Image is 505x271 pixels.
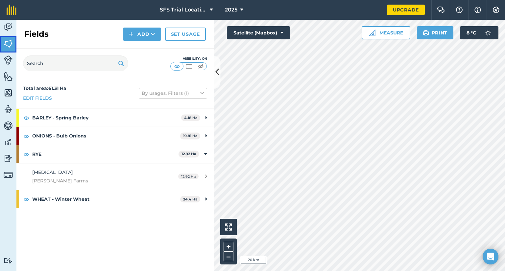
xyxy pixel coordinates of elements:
img: svg+xml;base64,PHN2ZyB4bWxucz0iaHR0cDovL3d3dy53My5vcmcvMjAwMC9zdmciIHdpZHRoPSIxOCIgaGVpZ2h0PSIyNC... [23,132,29,140]
button: By usages, Filters (1) [139,88,207,98]
span: SFS Trial Locations [160,6,207,14]
img: svg+xml;base64,PD94bWwgdmVyc2lvbj0iMS4wIiBlbmNvZGluZz0idXRmLTgiPz4KPCEtLSBHZW5lcmF0b3I6IEFkb2JlIE... [4,154,13,163]
a: Set usage [165,28,206,41]
a: Upgrade [387,5,425,15]
span: 12.92 Ha [178,174,199,179]
div: RYE12.92 Ha [16,145,214,163]
strong: WHEAT - Winter Wheat [32,190,180,208]
img: svg+xml;base64,PD94bWwgdmVyc2lvbj0iMS4wIiBlbmNvZGluZz0idXRmLTgiPz4KPCEtLSBHZW5lcmF0b3I6IEFkb2JlIE... [4,55,13,65]
div: Open Intercom Messenger [483,249,498,264]
h2: Fields [24,29,49,39]
strong: 12.92 Ha [181,152,196,156]
a: [MEDICAL_DATA][PERSON_NAME] Farms12.92 Ha [16,163,214,190]
img: svg+xml;base64,PHN2ZyB4bWxucz0iaHR0cDovL3d3dy53My5vcmcvMjAwMC9zdmciIHdpZHRoPSIxOSIgaGVpZ2h0PSIyNC... [118,59,124,67]
div: WHEAT - Winter Wheat24.4 Ha [16,190,214,208]
input: Search [23,55,128,71]
img: svg+xml;base64,PD94bWwgdmVyc2lvbj0iMS4wIiBlbmNvZGluZz0idXRmLTgiPz4KPCEtLSBHZW5lcmF0b3I6IEFkb2JlIE... [4,104,13,114]
strong: BARLEY - Spring Barley [32,109,181,127]
img: svg+xml;base64,PHN2ZyB4bWxucz0iaHR0cDovL3d3dy53My5vcmcvMjAwMC9zdmciIHdpZHRoPSI1MCIgaGVpZ2h0PSI0MC... [173,63,181,70]
div: BARLEY - Spring Barley4.18 Ha [16,109,214,127]
img: svg+xml;base64,PD94bWwgdmVyc2lvbj0iMS4wIiBlbmNvZGluZz0idXRmLTgiPz4KPCEtLSBHZW5lcmF0b3I6IEFkb2JlIE... [4,121,13,131]
div: ONIONS - Bulb Onions19.81 Ha [16,127,214,145]
img: svg+xml;base64,PD94bWwgdmVyc2lvbj0iMS4wIiBlbmNvZGluZz0idXRmLTgiPz4KPCEtLSBHZW5lcmF0b3I6IEFkb2JlIE... [4,170,13,179]
span: 8 ° C [467,26,476,39]
img: svg+xml;base64,PHN2ZyB4bWxucz0iaHR0cDovL3d3dy53My5vcmcvMjAwMC9zdmciIHdpZHRoPSIxOCIgaGVpZ2h0PSIyNC... [23,150,29,158]
img: Two speech bubbles overlapping with the left bubble in the forefront [437,7,445,13]
img: svg+xml;base64,PHN2ZyB4bWxucz0iaHR0cDovL3d3dy53My5vcmcvMjAwMC9zdmciIHdpZHRoPSI1NiIgaGVpZ2h0PSI2MC... [4,39,13,49]
strong: Total area : 61.31 Ha [23,85,66,91]
button: Measure [362,26,410,39]
img: svg+xml;base64,PHN2ZyB4bWxucz0iaHR0cDovL3d3dy53My5vcmcvMjAwMC9zdmciIHdpZHRoPSIxOCIgaGVpZ2h0PSIyNC... [23,195,29,203]
strong: RYE [32,145,179,163]
span: [PERSON_NAME] Farms [32,177,156,184]
img: fieldmargin Logo [7,5,16,15]
img: svg+xml;base64,PHN2ZyB4bWxucz0iaHR0cDovL3d3dy53My5vcmcvMjAwMC9zdmciIHdpZHRoPSIxNCIgaGVpZ2h0PSIyNC... [129,30,133,38]
img: svg+xml;base64,PD94bWwgdmVyc2lvbj0iMS4wIiBlbmNvZGluZz0idXRmLTgiPz4KPCEtLSBHZW5lcmF0b3I6IEFkb2JlIE... [4,258,13,264]
img: Ruler icon [369,30,375,36]
button: Satellite (Mapbox) [227,26,290,39]
strong: 24.4 Ha [183,197,198,201]
span: 2025 [225,6,237,14]
img: A cog icon [492,7,500,13]
div: Visibility: On [170,56,207,61]
button: – [224,252,233,261]
button: Add [123,28,161,41]
button: + [224,242,233,252]
img: svg+xml;base64,PHN2ZyB4bWxucz0iaHR0cDovL3d3dy53My5vcmcvMjAwMC9zdmciIHdpZHRoPSIxNyIgaGVpZ2h0PSIxNy... [474,6,481,14]
img: svg+xml;base64,PHN2ZyB4bWxucz0iaHR0cDovL3d3dy53My5vcmcvMjAwMC9zdmciIHdpZHRoPSIxOCIgaGVpZ2h0PSIyNC... [23,114,29,122]
img: svg+xml;base64,PHN2ZyB4bWxucz0iaHR0cDovL3d3dy53My5vcmcvMjAwMC9zdmciIHdpZHRoPSI1MCIgaGVpZ2h0PSI0MC... [197,63,205,70]
strong: 4.18 Ha [184,115,198,120]
a: Edit fields [23,94,52,102]
button: 8 °C [460,26,498,39]
img: svg+xml;base64,PHN2ZyB4bWxucz0iaHR0cDovL3d3dy53My5vcmcvMjAwMC9zdmciIHdpZHRoPSI1NiIgaGVpZ2h0PSI2MC... [4,72,13,81]
img: svg+xml;base64,PD94bWwgdmVyc2lvbj0iMS4wIiBlbmNvZGluZz0idXRmLTgiPz4KPCEtLSBHZW5lcmF0b3I6IEFkb2JlIE... [4,137,13,147]
img: svg+xml;base64,PD94bWwgdmVyc2lvbj0iMS4wIiBlbmNvZGluZz0idXRmLTgiPz4KPCEtLSBHZW5lcmF0b3I6IEFkb2JlIE... [4,22,13,32]
img: Four arrows, one pointing top left, one top right, one bottom right and the last bottom left [225,223,232,231]
span: [MEDICAL_DATA] [32,169,73,175]
strong: ONIONS - Bulb Onions [32,127,180,145]
img: svg+xml;base64,PHN2ZyB4bWxucz0iaHR0cDovL3d3dy53My5vcmcvMjAwMC9zdmciIHdpZHRoPSI1MCIgaGVpZ2h0PSI0MC... [185,63,193,70]
img: svg+xml;base64,PHN2ZyB4bWxucz0iaHR0cDovL3d3dy53My5vcmcvMjAwMC9zdmciIHdpZHRoPSI1NiIgaGVpZ2h0PSI2MC... [4,88,13,98]
img: A question mark icon [455,7,463,13]
button: Print [417,26,454,39]
img: svg+xml;base64,PD94bWwgdmVyc2lvbj0iMS4wIiBlbmNvZGluZz0idXRmLTgiPz4KPCEtLSBHZW5lcmF0b3I6IEFkb2JlIE... [481,26,494,39]
img: svg+xml;base64,PHN2ZyB4bWxucz0iaHR0cDovL3d3dy53My5vcmcvMjAwMC9zdmciIHdpZHRoPSIxOSIgaGVpZ2h0PSIyNC... [423,29,429,37]
strong: 19.81 Ha [183,134,198,138]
